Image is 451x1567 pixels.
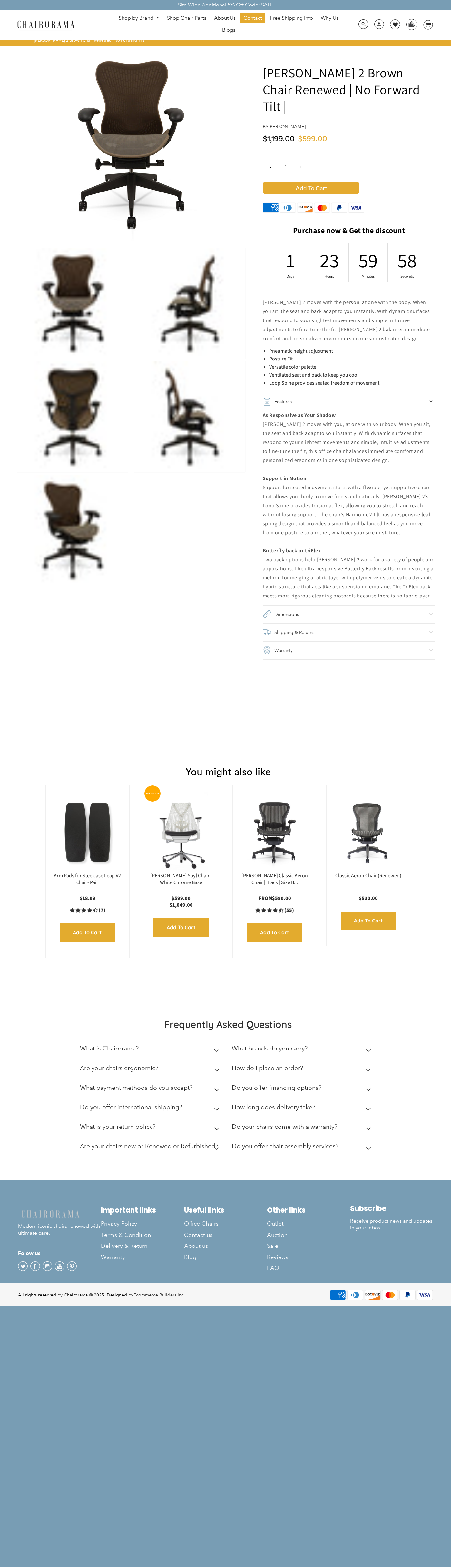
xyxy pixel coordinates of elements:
span: Free Shipping Info [270,15,313,22]
span: Shop Chair Parts [167,15,206,22]
span: Blogs [222,27,235,34]
input: Add to Cart [153,918,209,937]
a: Reviews [267,1252,350,1263]
h2: Important links [101,1206,184,1215]
summary: How long does delivery take? [232,1099,374,1119]
b: As Responsive as Your Shadow [263,412,336,419]
summary: What is your return policy? [80,1119,222,1138]
h2: Shipping & Returns [274,628,314,637]
summary: Are your chairs new or Renewed or Refurbished? [80,1138,222,1158]
img: Herman Miller Classic Aeron Chair | Black | Size B (Renewed) - chairorama [239,792,310,872]
span: Versatile color palette [269,363,316,370]
a: Blog [184,1252,267,1263]
a: Free Shipping Info [267,13,316,23]
span: Office Chairs [184,1220,219,1227]
h2: Features [274,397,292,406]
span: $599.00 [298,135,327,143]
span: Terms & Condition [101,1231,151,1239]
a: Classic Aeron Chair (Renewed) - chairorama Classic Aeron Chair (Renewed) - chairorama [333,792,404,872]
span: FAQ [267,1265,279,1272]
span: About us [184,1242,208,1250]
h2: Are your chairs ergonomic? [80,1064,158,1072]
h1: You might also like [5,758,451,778]
div: Days [287,274,295,279]
h2: Dimensions [274,610,299,619]
summary: What is Chairorama? [80,1040,222,1060]
span: Privacy Policy [101,1220,137,1227]
h2: What brands do you carry? [232,1045,308,1052]
input: - [263,159,279,175]
span: Warranty [101,1254,125,1261]
div: 59 [364,248,372,273]
img: Herman Miller Mirra 2 Brown Chair Renewed | No Forward Tilt | - chairorama [17,361,128,472]
p: Receive product news and updates in your inbox [350,1218,433,1231]
a: Shop by Brand [115,13,162,23]
a: Herman Miller Classic Aeron Chair | Black | Size B (Renewed) - chairorama Herman Miller Classic A... [239,792,310,872]
a: Outlet [267,1218,350,1229]
a: 4.5 rating (55 votes) [239,907,310,913]
a: Contact us [184,1229,267,1240]
span: (55) [284,907,294,914]
h2: Purchase now & Get the discount [263,226,435,238]
h2: Do your chairs come with a warranty? [232,1123,337,1130]
input: + [293,159,308,175]
a: Auction [267,1229,350,1240]
a: Why Us [318,13,342,23]
img: Herman Miller Mirra 2 Brown Chair Renewed | No Forward Tilt | - chairorama [17,475,128,586]
a: Arm Pads for Steelcase Leap V2 chair- Pair - chairorama Arm Pads for Steelcase Leap V2 chair- Pai... [52,792,123,872]
a: Shop Chair Parts [164,13,210,23]
img: chairorama [18,1209,83,1220]
h2: What is your return policy? [80,1123,155,1130]
span: $580.00 [272,895,291,902]
img: chairorama [14,19,78,31]
h2: How do I place an order? [232,1064,303,1072]
span: Delivery & Return [101,1242,147,1250]
h2: Other links [267,1206,350,1215]
input: Add to Cart [341,912,396,930]
img: Herman Miller Mirra 2 Brown Chair Renewed | No Forward Tilt | - chairorama [134,361,245,472]
div: [PERSON_NAME] 2 moves with you, at one with your body. When you sit, the seat and back adapt to y... [263,411,435,600]
a: [PERSON_NAME] Classic Aeron Chair | Black | Size B... [241,872,308,886]
a: Arm Pads for Steelcase Leap V2 chair- Pair [54,872,121,886]
summary: Do you offer financing options? [232,1079,374,1099]
a: Ecommerce Builders Inc. [133,1292,185,1298]
summary: Do your chairs come with a warranty? [232,1119,374,1138]
a: About us [184,1240,267,1251]
span: $599.00 [172,895,191,902]
h2: Do you offer chair assembly services? [232,1142,338,1150]
a: Terms & Condition [101,1229,184,1240]
summary: Dimensions [263,605,435,623]
a: Sale [267,1240,350,1251]
span: Posture Fit [269,355,293,362]
a: Privacy Policy [101,1218,184,1229]
h2: What payment methods do you accept? [80,1084,192,1091]
input: Add to Cart [247,923,302,942]
a: 4.4 rating (7 votes) [52,907,123,913]
input: Add to Cart [60,923,115,942]
h2: How long does delivery take? [232,1103,315,1111]
div: Minutes [364,274,372,279]
a: Herman Miller Sayl Chair | White Chrome Base - chairorama Herman Miller Sayl Chair | White Chrome... [146,792,216,872]
summary: What brands do you carry? [232,1040,374,1060]
a: About Us [211,13,239,23]
span: Add to Cart [263,182,359,194]
img: Herman Miller Sayl Chair | White Chrome Base - chairorama [146,792,216,872]
span: Reviews [267,1254,288,1261]
summary: How do I place an order? [232,1060,374,1079]
h2: Do you offer financing options? [232,1084,321,1091]
div: 58 [403,248,411,273]
button: Add to Cart [263,182,435,194]
span: Pneumatic height adjustment [269,348,333,354]
a: Delivery & Return [101,1240,184,1251]
img: WhatsApp_Image_2024-07-12_at_16.23.01.webp [407,19,417,29]
span: Loop Spine provides seated freedom of movement [269,379,379,386]
a: Blogs [219,25,239,35]
a: Contact [240,13,265,23]
span: $1,199.00 [263,135,295,143]
a: FAQ [267,1263,350,1274]
nav: DesktopNavigation [105,13,352,37]
summary: Shipping & Returns [263,623,435,641]
img: Herman Miller Mirra 2 Brown Chair Renewed | No Forward Tilt | - chairorama [134,248,245,359]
